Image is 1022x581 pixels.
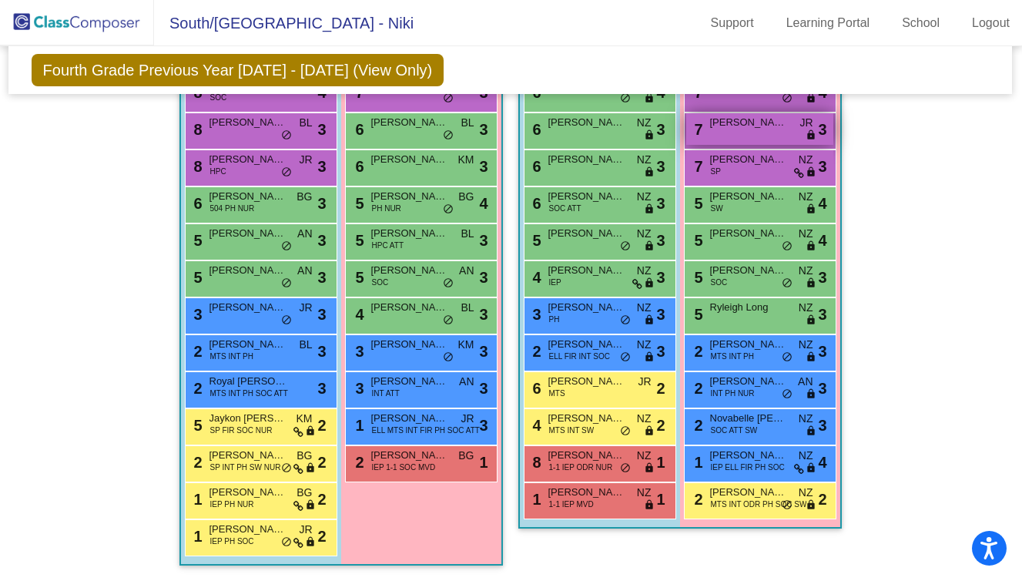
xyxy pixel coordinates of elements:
[620,425,631,438] span: do_not_disturb_alt
[818,192,826,215] span: 4
[782,277,792,290] span: do_not_disturb_alt
[549,314,560,325] span: PH
[806,499,816,512] span: lock
[281,129,292,142] span: do_not_disturb_alt
[656,377,665,400] span: 2
[710,115,787,130] span: [PERSON_NAME]
[799,411,813,427] span: NZ
[691,269,703,286] span: 5
[710,337,787,352] span: [PERSON_NAME]
[317,192,326,215] span: 3
[209,263,286,278] span: [PERSON_NAME]
[799,152,813,168] span: NZ
[372,277,389,288] span: SOC
[549,351,610,362] span: ELL FIR INT SOC
[297,226,312,242] span: AN
[818,303,826,326] span: 3
[529,491,541,508] span: 1
[210,351,253,362] span: MTS INT PH
[818,340,826,363] span: 3
[190,380,203,397] span: 2
[371,411,448,426] span: [PERSON_NAME] [PERSON_NAME]
[317,377,326,400] span: 3
[479,340,488,363] span: 3
[637,189,652,205] span: NZ
[479,377,488,400] span: 3
[317,155,326,178] span: 3
[656,266,665,289] span: 3
[637,337,652,353] span: NZ
[691,121,703,138] span: 7
[371,152,448,167] span: [PERSON_NAME]
[548,411,625,426] span: [PERSON_NAME]
[371,263,448,278] span: [PERSON_NAME]
[782,499,792,512] span: do_not_disturb_alt
[529,306,541,323] span: 3
[799,337,813,353] span: NZ
[656,155,665,178] span: 3
[644,499,655,512] span: lock
[549,277,561,288] span: IEP
[691,454,703,471] span: 1
[710,189,787,204] span: [PERSON_NAME]
[352,417,364,434] span: 1
[782,92,792,105] span: do_not_disturb_alt
[209,226,286,241] span: [PERSON_NAME]
[548,485,625,500] span: [PERSON_NAME]
[299,152,312,168] span: JR
[710,374,787,389] span: [PERSON_NAME]
[210,425,273,436] span: SP FIR SOC NUR
[352,269,364,286] span: 5
[299,337,312,353] span: BL
[281,277,292,290] span: do_not_disturb_alt
[479,451,488,474] span: 1
[190,269,203,286] span: 5
[210,92,227,103] span: SOC
[371,115,448,130] span: [PERSON_NAME]
[549,203,581,214] span: SOC ATT
[806,203,816,216] span: lock
[297,189,312,205] span: BG
[372,240,404,251] span: HPC ATT
[656,118,665,141] span: 3
[711,351,754,362] span: MTS INT PH
[798,374,813,390] span: AN
[711,203,723,214] span: SW
[818,155,826,178] span: 3
[190,232,203,249] span: 5
[710,263,787,278] span: [PERSON_NAME]
[806,388,816,401] span: lock
[818,414,826,437] span: 3
[299,522,312,538] span: JR
[620,462,631,475] span: do_not_disturb_alt
[32,54,444,86] span: Fourth Grade Previous Year [DATE] - [DATE] (View Only)
[209,115,286,130] span: [PERSON_NAME]
[458,337,474,353] span: KM
[479,155,488,178] span: 3
[297,263,312,279] span: AN
[548,337,625,352] span: [PERSON_NAME]
[691,158,703,175] span: 7
[372,462,436,473] span: IEP 1-1 SOC MVD
[549,388,565,399] span: MTS
[710,411,787,426] span: Novabelle [PERSON_NAME]
[479,118,488,141] span: 3
[644,351,655,364] span: lock
[656,451,665,474] span: 1
[710,300,787,315] span: Ryleigh Long
[548,226,625,241] span: [PERSON_NAME]
[210,536,254,547] span: IEP PH SOC
[458,448,474,464] span: BG
[806,166,816,179] span: lock
[190,121,203,138] span: 8
[352,454,364,471] span: 2
[371,226,448,241] span: [PERSON_NAME]
[656,488,665,511] span: 1
[443,277,454,290] span: do_not_disturb_alt
[818,488,826,511] span: 2
[209,522,286,537] span: [PERSON_NAME]
[710,448,787,463] span: [PERSON_NAME]
[620,351,631,364] span: do_not_disturb_alt
[305,462,316,475] span: lock
[297,448,312,464] span: BG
